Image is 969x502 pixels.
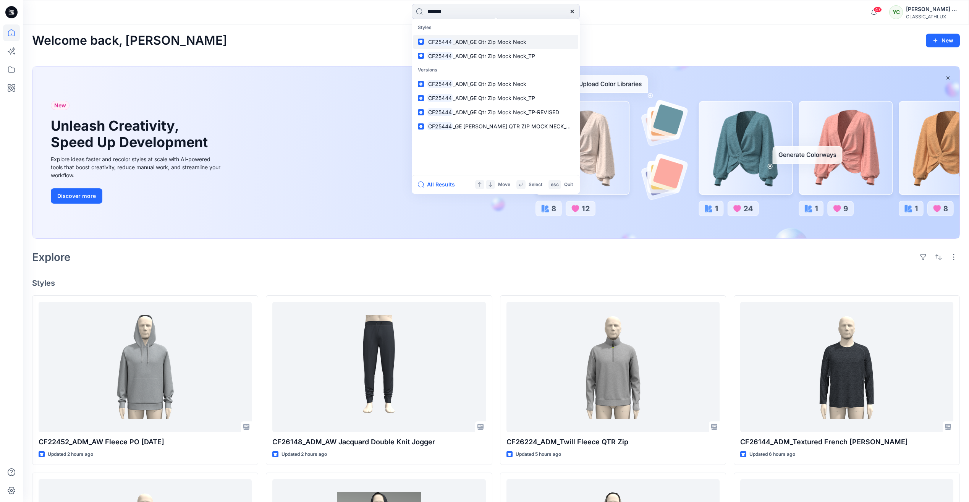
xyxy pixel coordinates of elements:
button: All Results [418,180,460,189]
p: esc [551,181,559,189]
mark: CF25444 [427,122,453,131]
mark: CF25444 [427,108,453,117]
h1: Unleash Creativity, Speed Up Development [51,118,211,151]
span: New [54,101,66,110]
p: Updated 5 hours ago [516,450,561,458]
p: Select [529,181,542,189]
mark: CF25444 [427,37,453,46]
p: Versions [413,63,578,77]
mark: CF25444 [427,52,453,60]
span: _GE [PERSON_NAME] QTR ZIP MOCK NECK_Reg_Size set 1 [453,123,602,130]
p: CF26148_ADM_AW Jacquard Double Knit Jogger [272,437,485,447]
h4: Styles [32,279,960,288]
span: _ADM_GE Qtr Zip Mock Neck_TP [453,53,535,59]
p: CF22452_ADM_AW Fleece PO [DATE] [39,437,252,447]
a: CF26224_ADM_Twill Fleece QTR Zip [506,302,720,432]
span: 47 [874,6,882,13]
p: CF26224_ADM_Twill Fleece QTR Zip [506,437,720,447]
a: CF25444_ADM_GE Qtr Zip Mock Neck_TP-REVISED [413,105,578,119]
p: Styles [413,21,578,35]
p: Updated 2 hours ago [281,450,327,458]
p: CF26144_ADM_Textured French [PERSON_NAME] [740,437,953,447]
a: CF26148_ADM_AW Jacquard Double Knit Jogger [272,302,485,432]
a: CF25444_ADM_GE Qtr Zip Mock Neck [413,35,578,49]
h2: Explore [32,251,71,263]
span: _ADM_GE Qtr Zip Mock Neck [453,39,526,45]
a: CF25444_ADM_GE Qtr Zip Mock Neck_TP [413,91,578,105]
mark: CF25444 [427,94,453,102]
span: _ADM_GE Qtr Zip Mock Neck_TP-REVISED [453,109,559,115]
a: CF25444_ADM_GE Qtr Zip Mock Neck_TP [413,49,578,63]
button: New [926,34,960,47]
div: [PERSON_NAME] Cfai [906,5,959,14]
a: Discover more [51,188,223,204]
mark: CF25444 [427,79,453,88]
p: Updated 2 hours ago [48,450,93,458]
div: Explore ideas faster and recolor styles at scale with AI-powered tools that boost creativity, red... [51,155,223,179]
a: CF22452_ADM_AW Fleece PO 03SEP25 [39,302,252,432]
h2: Welcome back, [PERSON_NAME] [32,34,227,48]
a: CF26144_ADM_Textured French Terry Crew [740,302,953,432]
span: _ADM_GE Qtr Zip Mock Neck_TP [453,95,535,101]
span: _ADM_GE Qtr Zip Mock Neck [453,81,526,87]
p: Move [498,181,510,189]
p: Quit [564,181,573,189]
div: CLASSIC_ATHLUX [906,14,959,19]
p: Updated 6 hours ago [749,450,795,458]
div: YC [889,5,903,19]
a: CF25444_ADM_GE Qtr Zip Mock Neck [413,77,578,91]
a: CF25444_GE [PERSON_NAME] QTR ZIP MOCK NECK_Reg_Size set 1 [413,119,578,133]
button: Discover more [51,188,102,204]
